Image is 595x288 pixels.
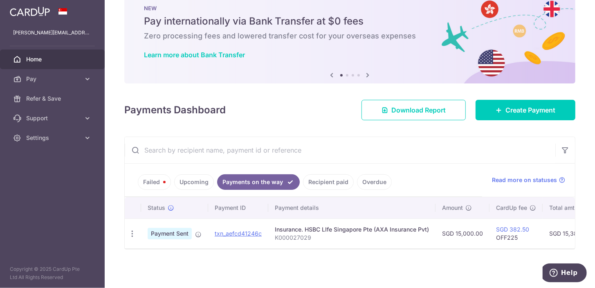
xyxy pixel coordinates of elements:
a: Upcoming [174,174,214,190]
span: Download Report [391,105,446,115]
span: Home [26,55,80,63]
td: SGD 15,000.00 [436,218,489,248]
span: Create Payment [505,105,555,115]
img: CardUp [10,7,50,16]
td: OFF225 [489,218,543,248]
span: Refer & Save [26,94,80,103]
h5: Pay internationally via Bank Transfer at $0 fees [144,15,556,28]
span: Settings [26,134,80,142]
span: Amount [442,204,463,212]
a: Failed [138,174,171,190]
span: Status [148,204,165,212]
span: Support [26,114,80,122]
th: Payment details [268,197,436,218]
a: Overdue [357,174,392,190]
a: Download Report [361,100,466,120]
a: SGD 382.50 [496,226,529,233]
th: Payment ID [208,197,268,218]
p: NEW [144,5,556,11]
a: Payments on the way [217,174,300,190]
span: Total amt. [549,204,576,212]
span: CardUp fee [496,204,527,212]
span: Pay [26,75,80,83]
span: Read more on statuses [492,176,557,184]
a: Learn more about Bank Transfer [144,51,245,59]
h6: Zero processing fees and lowered transfer cost for your overseas expenses [144,31,556,41]
p: K000027029 [275,234,429,242]
h4: Payments Dashboard [124,103,226,117]
a: Read more on statuses [492,176,565,184]
p: [PERSON_NAME][EMAIL_ADDRESS][DOMAIN_NAME] [13,29,92,37]
input: Search by recipient name, payment id or reference [125,137,555,163]
a: Recipient paid [303,174,354,190]
a: txn_aefcd41246c [215,230,262,237]
span: Payment Sent [148,228,192,239]
div: Insurance. HSBC LIfe Singapore Pte (AXA Insurance Pvt) [275,225,429,234]
a: Create Payment [476,100,575,120]
iframe: Opens a widget where you can find more information [543,263,587,284]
